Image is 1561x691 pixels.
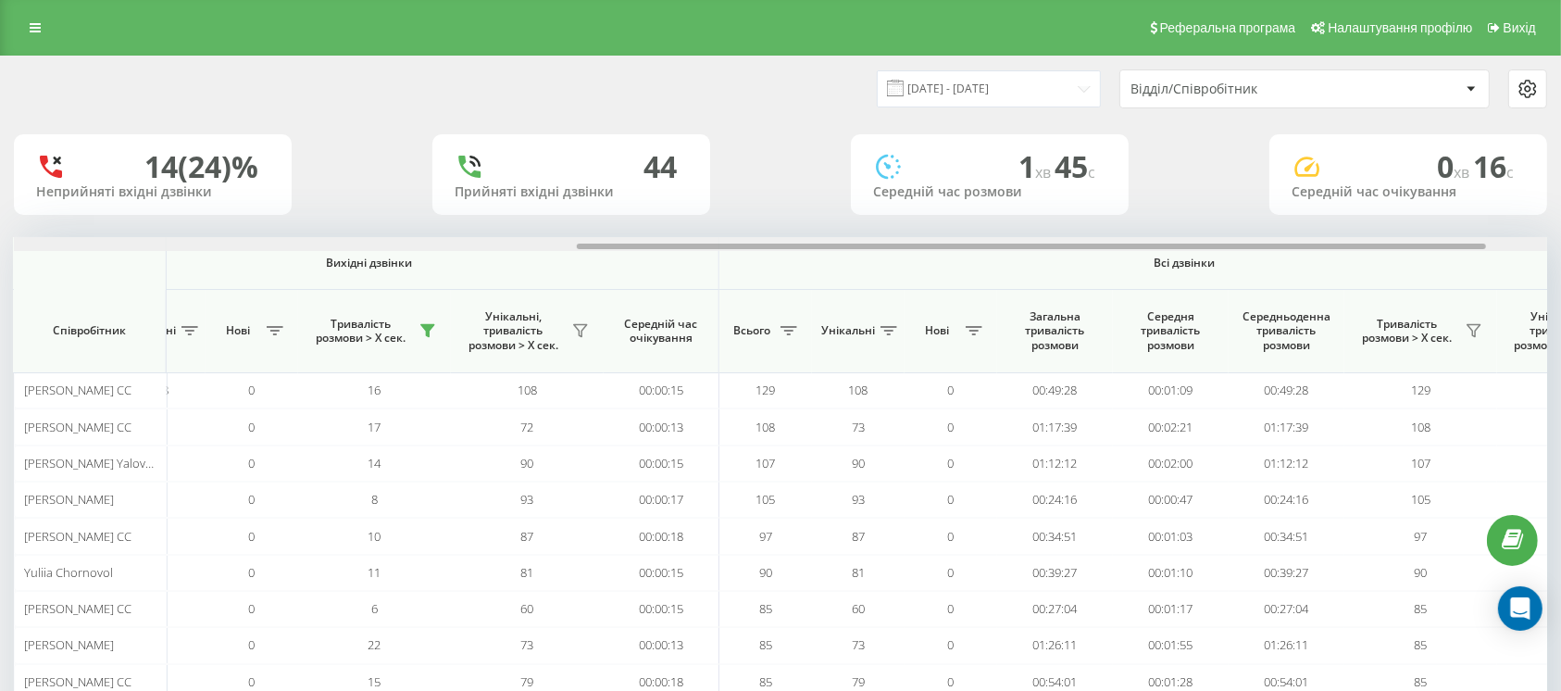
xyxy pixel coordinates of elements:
[1229,408,1344,445] td: 01:17:39
[852,455,865,471] span: 90
[759,600,772,617] span: 85
[368,382,381,398] span: 16
[852,419,865,435] span: 73
[759,528,772,545] span: 97
[1113,555,1229,591] td: 00:01:10
[307,317,414,345] span: Тривалість розмови > Х сек.
[1127,309,1215,353] span: Середня тривалість розмови
[249,491,256,508] span: 0
[1160,20,1296,35] span: Реферальна програма
[368,636,381,653] span: 22
[24,564,113,581] span: Yuliia Chornovol
[249,528,256,545] span: 0
[24,636,114,653] span: [PERSON_NAME]
[997,408,1113,445] td: 01:17:39
[24,528,131,545] span: [PERSON_NAME] CC
[948,419,955,435] span: 0
[997,518,1113,554] td: 00:34:51
[24,673,131,690] span: [PERSON_NAME] CC
[604,591,719,627] td: 00:00:15
[521,564,534,581] span: 81
[852,491,865,508] span: 93
[1243,309,1330,353] span: Середньоденна тривалість розмови
[1018,146,1055,186] span: 1
[1229,446,1344,482] td: 01:12:12
[368,564,381,581] span: 11
[521,600,534,617] span: 60
[1504,20,1536,35] span: Вихід
[948,528,955,545] span: 0
[948,673,955,690] span: 0
[821,323,875,338] span: Унікальні
[1113,446,1229,482] td: 00:02:00
[604,408,719,445] td: 00:00:13
[521,419,534,435] span: 72
[1035,162,1055,182] span: хв
[1113,591,1229,627] td: 00:01:17
[30,323,150,338] span: Співробітник
[759,636,772,653] span: 85
[521,491,534,508] span: 93
[948,491,955,508] span: 0
[249,600,256,617] span: 0
[249,455,256,471] span: 0
[948,455,955,471] span: 0
[873,184,1106,200] div: Середній час розмови
[1113,482,1229,518] td: 00:00:47
[604,627,719,663] td: 00:00:13
[1498,586,1542,631] div: Open Intercom Messenger
[852,600,865,617] span: 60
[1354,317,1460,345] span: Тривалість розмови > Х сек.
[604,372,719,408] td: 00:00:15
[249,419,256,435] span: 0
[460,309,567,353] span: Унікальні, тривалість розмови > Х сек.
[997,555,1113,591] td: 00:39:27
[997,372,1113,408] td: 00:49:28
[997,482,1113,518] td: 00:24:16
[368,455,381,471] span: 14
[1411,455,1430,471] span: 107
[997,446,1113,482] td: 01:12:12
[756,419,776,435] span: 108
[1113,518,1229,554] td: 00:01:03
[852,673,865,690] span: 79
[368,419,381,435] span: 17
[1088,162,1095,182] span: c
[1113,408,1229,445] td: 00:02:21
[852,636,865,653] span: 73
[618,317,705,345] span: Середній час очікування
[852,564,865,581] span: 81
[756,455,776,471] span: 107
[144,149,258,184] div: 14 (24)%
[604,482,719,518] td: 00:00:17
[368,673,381,690] span: 15
[249,636,256,653] span: 0
[1130,82,1352,97] div: Відділ/Співробітник
[24,419,131,435] span: [PERSON_NAME] CC
[729,323,775,338] span: Всього
[24,491,114,508] span: [PERSON_NAME]
[1437,146,1473,186] span: 0
[521,455,534,471] span: 90
[521,636,534,653] span: 73
[914,323,960,338] span: Нові
[756,491,776,508] span: 105
[643,149,677,184] div: 44
[997,591,1113,627] td: 00:27:04
[756,382,776,398] span: 129
[1415,636,1428,653] span: 85
[1328,20,1472,35] span: Налаштування профілю
[36,184,269,200] div: Неприйняті вхідні дзвінки
[24,600,131,617] span: [PERSON_NAME] CC
[604,518,719,554] td: 00:00:18
[518,382,537,398] span: 108
[1292,184,1525,200] div: Середній час очікування
[1229,555,1344,591] td: 00:39:27
[455,184,688,200] div: Прийняті вхідні дзвінки
[1229,518,1344,554] td: 00:34:51
[1415,528,1428,545] span: 97
[1411,491,1430,508] span: 105
[849,382,868,398] span: 108
[1411,382,1430,398] span: 129
[604,555,719,591] td: 00:00:15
